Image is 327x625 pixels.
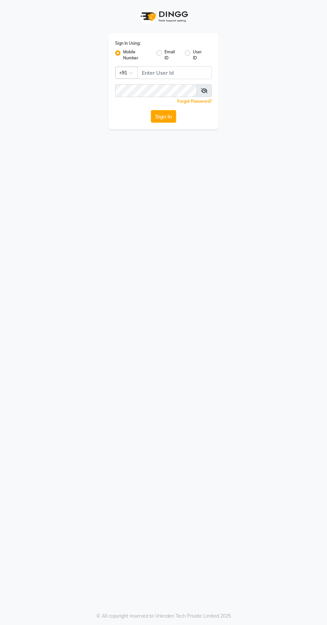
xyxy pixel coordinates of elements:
label: Sign In Using: [115,40,140,46]
label: User ID [193,49,207,61]
button: Sign In [151,110,176,123]
label: Email ID [165,49,180,61]
input: Username [137,66,212,79]
label: Mobile Number [123,49,151,61]
img: logo1.svg [137,7,190,26]
input: Username [115,84,197,97]
a: Forgot Password? [177,99,212,104]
